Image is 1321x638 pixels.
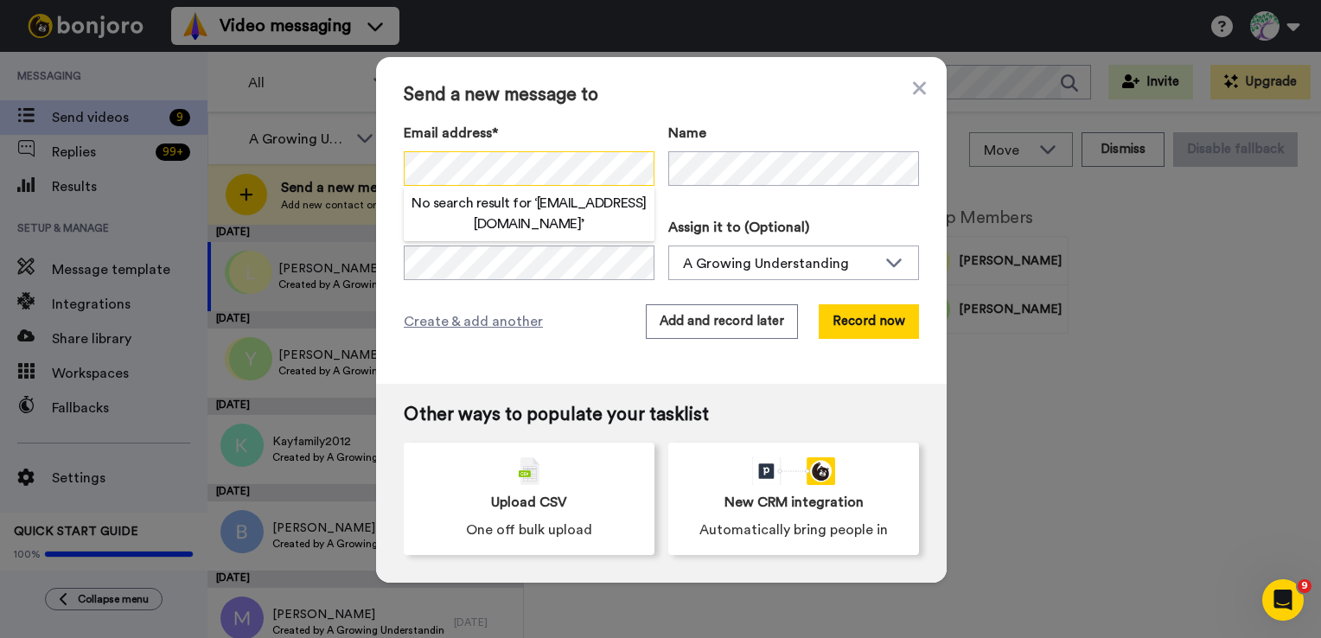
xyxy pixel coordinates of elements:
[404,405,919,425] span: Other ways to populate your tasklist
[724,492,864,513] span: New CRM integration
[1298,579,1311,593] span: 9
[1262,579,1304,621] iframe: Intercom live chat
[404,311,543,332] span: Create & add another
[404,193,654,234] h2: No search result for ‘ [EMAIL_ADDRESS][DOMAIN_NAME] ’
[683,253,877,274] div: A Growing Understanding
[404,85,919,105] span: Send a new message to
[466,520,592,540] span: One off bulk upload
[404,123,654,144] label: Email address*
[668,123,706,144] span: Name
[668,217,919,238] label: Assign it to (Optional)
[699,520,888,540] span: Automatically bring people in
[819,304,919,339] button: Record now
[491,492,567,513] span: Upload CSV
[519,457,539,485] img: csv-grey.png
[646,304,798,339] button: Add and record later
[752,457,835,485] div: animation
